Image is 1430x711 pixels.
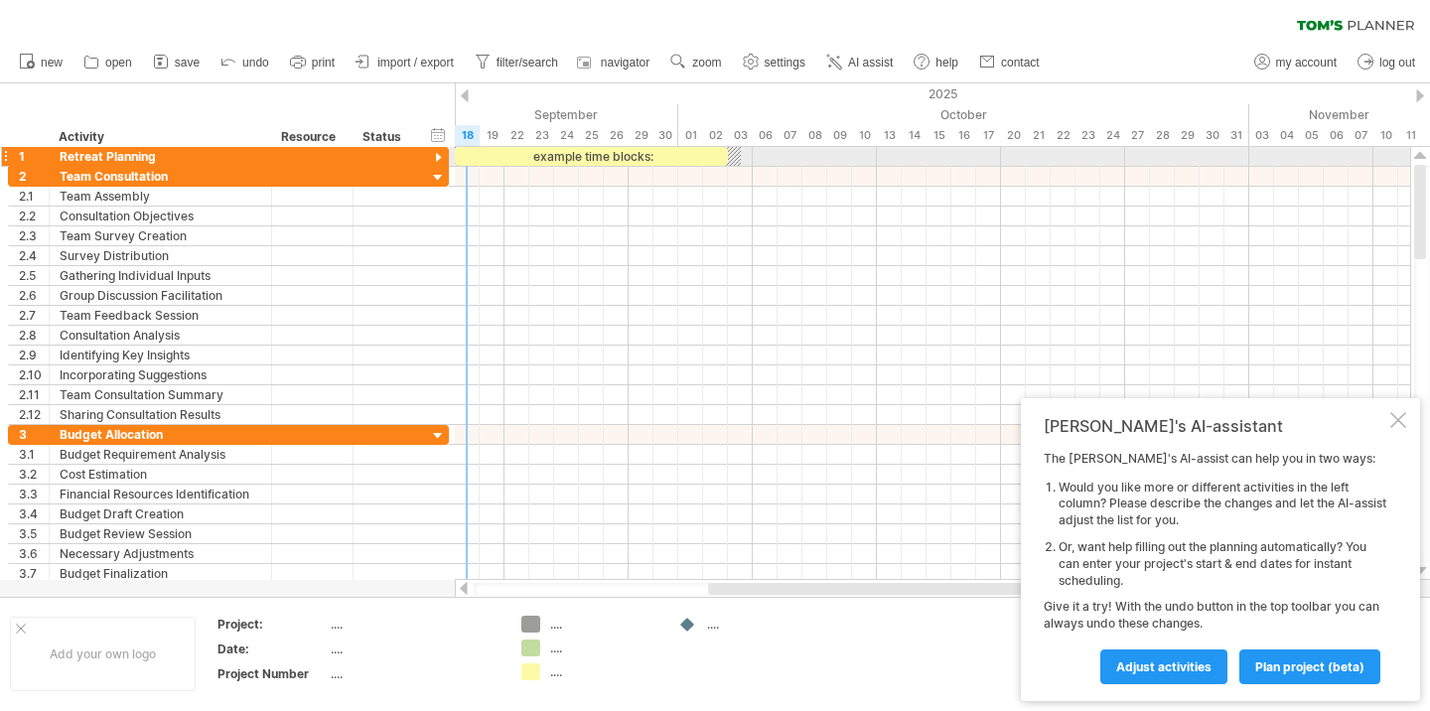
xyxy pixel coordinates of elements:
[1026,125,1051,146] div: Tuesday, 21 October 2025
[1150,125,1175,146] div: Tuesday, 28 October 2025
[1075,125,1100,146] div: Thursday, 23 October 2025
[550,616,658,633] div: ....
[60,226,261,245] div: Team Survey Creation
[175,56,200,70] span: save
[1274,125,1299,146] div: Tuesday, 4 November 2025
[802,125,827,146] div: Wednesday, 8 October 2025
[604,125,629,146] div: Friday, 26 September 2025
[60,207,261,225] div: Consultation Objectives
[19,365,49,384] div: 2.10
[60,385,261,404] div: Team Consultation Summary
[951,125,976,146] div: Thursday, 16 October 2025
[60,485,261,503] div: Financial Resources Identification
[653,125,678,146] div: Tuesday, 30 September 2025
[550,640,658,656] div: ....
[1116,659,1212,674] span: Adjust activities
[60,425,261,444] div: Budget Allocation
[281,127,342,147] div: Resource
[1324,125,1349,146] div: Thursday, 6 November 2025
[217,665,327,682] div: Project Number
[331,665,498,682] div: ....
[19,405,49,424] div: 2.12
[60,524,261,543] div: Budget Review Session
[821,50,899,75] a: AI assist
[285,50,341,75] a: print
[14,50,69,75] a: new
[60,544,261,563] div: Necessary Adjustments
[331,640,498,657] div: ....
[19,326,49,345] div: 2.8
[1349,125,1373,146] div: Friday, 7 November 2025
[1255,659,1364,674] span: plan project (beta)
[19,266,49,285] div: 2.5
[1001,56,1040,70] span: contact
[550,663,658,680] div: ....
[60,465,261,484] div: Cost Estimation
[60,286,261,305] div: Group Discussion Facilitation
[60,365,261,384] div: Incorporating Suggestions
[1398,125,1423,146] div: Tuesday, 11 November 2025
[1249,50,1343,75] a: my account
[935,56,958,70] span: help
[1249,125,1274,146] div: Monday, 3 November 2025
[1059,480,1386,529] li: Would you like more or different activities in the left column? Please describe the changes and l...
[148,50,206,75] a: save
[1044,451,1386,683] div: The [PERSON_NAME]'s AI-assist can help you in two ways: Give it a try! With the undo button in th...
[331,616,498,633] div: ....
[554,125,579,146] div: Wednesday, 24 September 2025
[19,147,49,166] div: 1
[877,125,902,146] div: Monday, 13 October 2025
[601,56,649,70] span: navigator
[215,50,275,75] a: undo
[19,226,49,245] div: 2.3
[217,640,327,657] div: Date:
[976,125,1001,146] div: Friday, 17 October 2025
[60,167,261,186] div: Team Consultation
[738,50,811,75] a: settings
[60,445,261,464] div: Budget Requirement Analysis
[60,405,261,424] div: Sharing Consultation Results
[678,104,1249,125] div: October 2025
[60,504,261,523] div: Budget Draft Creation
[1100,125,1125,146] div: Friday, 24 October 2025
[455,125,480,146] div: Thursday, 18 September 2025
[678,125,703,146] div: Wednesday, 1 October 2025
[1125,125,1150,146] div: Monday, 27 October 2025
[60,187,261,206] div: Team Assembly
[765,56,805,70] span: settings
[60,326,261,345] div: Consultation Analysis
[1353,50,1421,75] a: log out
[59,127,260,147] div: Activity
[19,425,49,444] div: 3
[19,465,49,484] div: 3.2
[1239,649,1380,684] a: plan project (beta)
[974,50,1046,75] a: contact
[574,50,655,75] a: navigator
[19,445,49,464] div: 3.1
[529,125,554,146] div: Tuesday, 23 September 2025
[470,50,564,75] a: filter/search
[827,125,852,146] div: Thursday, 9 October 2025
[728,125,753,146] div: Friday, 3 October 2025
[60,564,261,583] div: Budget Finalization
[19,187,49,206] div: 2.1
[1044,416,1386,436] div: [PERSON_NAME]'s AI-assistant
[1224,125,1249,146] div: Friday, 31 October 2025
[629,125,653,146] div: Monday, 29 September 2025
[19,564,49,583] div: 3.7
[1175,125,1200,146] div: Wednesday, 29 October 2025
[19,524,49,543] div: 3.5
[927,125,951,146] div: Wednesday, 15 October 2025
[19,504,49,523] div: 3.4
[19,385,49,404] div: 2.11
[60,147,261,166] div: Retreat Planning
[19,485,49,503] div: 3.3
[455,147,728,166] div: example time blocks:
[19,346,49,364] div: 2.9
[848,56,893,70] span: AI assist
[105,56,132,70] span: open
[60,346,261,364] div: Identifying Key Insights
[480,125,504,146] div: Friday, 19 September 2025
[1379,56,1415,70] span: log out
[1059,539,1386,589] li: Or, want help filling out the planning automatically? You can enter your project's start & end da...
